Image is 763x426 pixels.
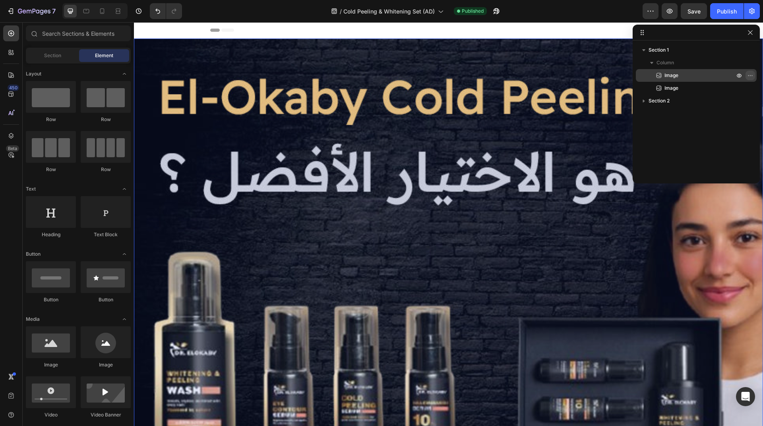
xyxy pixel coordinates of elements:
div: Beta [6,145,19,152]
span: Section [44,52,61,59]
p: 7 [52,6,56,16]
span: Save [687,8,701,15]
div: 450 [8,85,19,91]
div: Video Banner [81,411,131,418]
div: Heading [26,231,76,238]
div: Video [26,411,76,418]
span: Section 2 [649,97,670,105]
span: Image [664,71,678,79]
span: Cold Peeling & Whitening Set (AD) [343,7,435,15]
iframe: Design area [134,22,763,426]
input: Search Sections & Elements [26,25,131,41]
div: Image [81,361,131,368]
button: 7 [3,3,59,19]
div: Row [81,166,131,173]
span: Toggle open [118,313,131,326]
div: Button [81,296,131,303]
div: Image [26,361,76,368]
span: Media [26,316,40,323]
span: Column [656,59,674,67]
div: Row [26,116,76,123]
div: Open Intercom Messenger [736,387,755,406]
div: Button [26,296,76,303]
div: Undo/Redo [150,3,182,19]
span: / [340,7,342,15]
div: Publish [717,7,737,15]
span: Layout [26,70,41,77]
span: Toggle open [118,67,131,80]
span: Toggle open [118,183,131,195]
button: Save [681,3,707,19]
button: Publish [710,3,744,19]
span: Element [95,52,113,59]
div: Row [81,116,131,123]
div: Text Block [81,231,131,238]
span: Text [26,185,36,193]
span: Section 1 [649,46,669,54]
span: Image [664,84,678,92]
span: Toggle open [118,248,131,260]
div: Row [26,166,76,173]
span: Button [26,251,41,258]
span: Published [462,8,484,15]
